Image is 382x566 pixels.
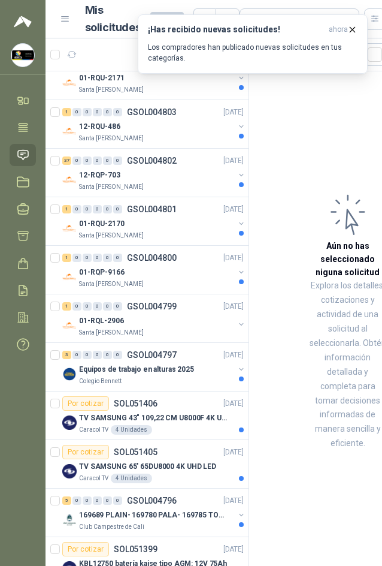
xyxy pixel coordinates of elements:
img: Company Logo [11,44,34,67]
div: 0 [103,302,112,311]
img: Company Logo [62,464,77,478]
p: TV SAMSUNG 43" 109,22 CM U8000F 4K UHD [79,413,228,424]
div: Por cotizar [62,396,109,411]
h3: ¡Has recibido nuevas solicitudes! [148,25,324,35]
a: Por cotizarSOL051405[DATE] Company LogoTV SAMSUNG 65' 65DU8000 4K UHD LEDCaracol TV4 Unidades [46,440,248,489]
img: Logo peakr [14,14,32,29]
div: 3 [62,351,71,359]
div: 0 [93,205,102,213]
a: 1 0 0 0 0 0 GSOL004803[DATE] Company Logo12-RQU-486Santa [PERSON_NAME] [62,105,246,143]
div: 0 [113,302,122,311]
span: 12281 [150,12,184,26]
div: 0 [93,351,102,359]
p: [DATE] [223,398,244,410]
div: Por cotizar [62,445,109,459]
img: Company Logo [62,367,77,381]
p: 12-RQP-703 [79,170,120,181]
p: Colegio Bennett [79,377,122,386]
p: 169689 PLAIN- 169780 PALA- 169785 TORNILL 169796 C [79,510,228,521]
p: GSOL004800 [127,254,177,262]
p: Santa [PERSON_NAME] [79,182,144,192]
p: [DATE] [223,301,244,312]
div: 0 [72,108,81,116]
p: Santa [PERSON_NAME] [79,134,144,143]
button: ¡Has recibido nuevas solicitudes!ahora Los compradores han publicado nuevas solicitudes en tus ca... [138,14,368,74]
a: 2 0 0 0 0 0 GSOL004804[DATE] Company Logo01-RQU-2171Santa [PERSON_NAME] [62,56,246,95]
a: 37 0 0 0 0 0 GSOL004802[DATE] Company Logo12-RQP-703Santa [PERSON_NAME] [62,153,246,192]
p: Santa [PERSON_NAME] [79,328,144,338]
div: 0 [103,496,112,505]
p: 01-RQL-2906 [79,315,124,327]
img: Company Logo [62,173,77,187]
p: TV SAMSUNG 65' 65DU8000 4K UHD LED [79,461,216,472]
p: [DATE] [223,350,244,361]
div: 0 [113,156,122,165]
div: Por cotizar [62,542,109,556]
div: 0 [72,302,81,311]
div: 0 [83,302,92,311]
div: 0 [83,351,92,359]
div: 0 [103,254,112,262]
p: GSOL004796 [127,496,177,505]
p: Caracol TV [79,425,108,435]
div: 0 [113,108,122,116]
div: 4 Unidades [111,425,152,435]
div: 0 [93,254,102,262]
div: 0 [83,156,92,165]
div: 0 [72,496,81,505]
p: [DATE] [223,252,244,264]
span: ahora [329,25,348,35]
p: Club Campestre de Cali [79,522,144,532]
p: [DATE] [223,495,244,507]
div: 0 [83,496,92,505]
h1: Mis solicitudes [85,2,141,37]
div: 0 [93,156,102,165]
div: 0 [83,254,92,262]
img: Company Logo [62,513,77,527]
img: Company Logo [62,416,77,430]
div: 1 [62,205,71,213]
div: 0 [113,254,122,262]
div: 0 [113,205,122,213]
p: [DATE] [223,447,244,458]
div: 0 [103,108,112,116]
div: 37 [62,156,71,165]
p: Los compradores han publicado nuevas solicitudes en tus categorías. [148,42,357,64]
p: Santa [PERSON_NAME] [79,231,144,240]
p: SOL051399 [114,545,157,553]
div: 1 [62,108,71,116]
p: [DATE] [223,544,244,555]
p: GSOL004802 [127,156,177,165]
div: 0 [72,156,81,165]
p: GSOL004801 [127,205,177,213]
p: GSOL004803 [127,108,177,116]
div: 4 Unidades [111,474,152,483]
p: SOL051406 [114,399,157,408]
img: Company Logo [62,270,77,284]
div: 1 [62,302,71,311]
p: 01-RQU-2170 [79,218,125,230]
p: 12-RQU-486 [79,121,120,133]
img: Company Logo [62,76,77,90]
div: 5 [62,496,71,505]
img: Company Logo [62,221,77,236]
div: 0 [103,205,112,213]
p: 01-RQU-2171 [79,73,125,84]
div: 0 [72,351,81,359]
div: Todas [247,13,272,26]
p: [DATE] [223,155,244,167]
div: 0 [72,254,81,262]
div: 0 [72,205,81,213]
p: Caracol TV [79,474,108,483]
img: Company Logo [62,318,77,333]
p: Equipos de trabajo en alturas 2025 [79,364,194,375]
p: [DATE] [223,204,244,215]
p: 01-RQP-9166 [79,267,125,278]
div: 0 [103,156,112,165]
img: Company Logo [62,124,77,139]
a: Por cotizarSOL051406[DATE] Company LogoTV SAMSUNG 43" 109,22 CM U8000F 4K UHDCaracol TV4 Unidades [46,392,248,440]
div: 0 [83,205,92,213]
p: GSOL004797 [127,351,177,359]
a: 5 0 0 0 0 0 GSOL004796[DATE] Company Logo169689 PLAIN- 169780 PALA- 169785 TORNILL 169796 CClub C... [62,493,246,532]
div: 0 [93,496,102,505]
